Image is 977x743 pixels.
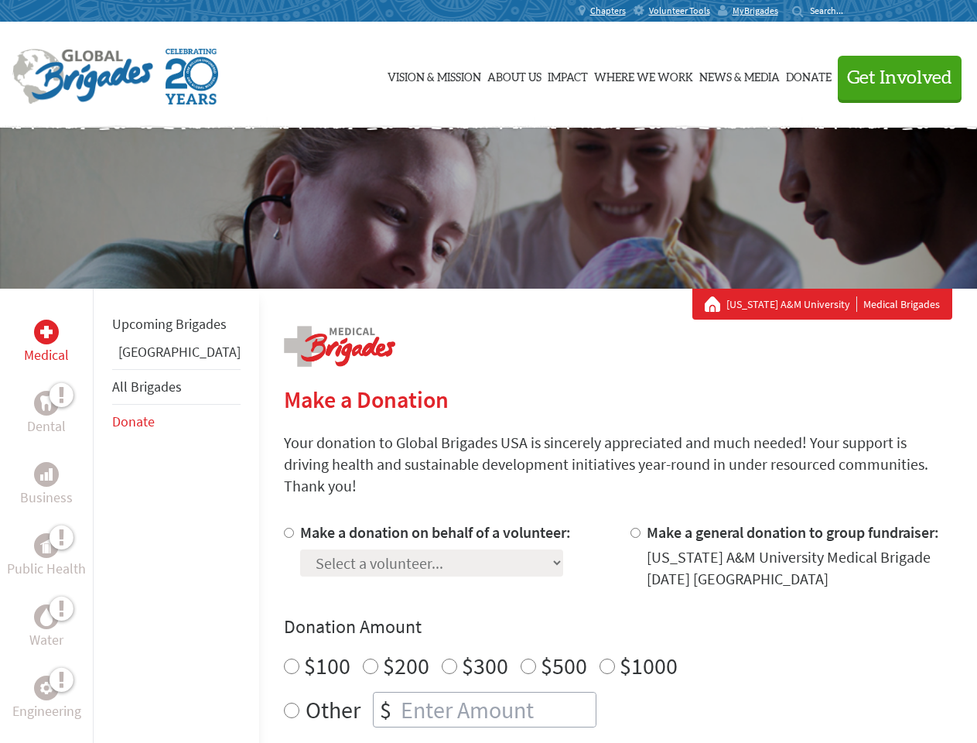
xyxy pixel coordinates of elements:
span: Volunteer Tools [649,5,710,17]
a: All Brigades [112,378,182,395]
a: Vision & Mission [388,36,481,114]
a: [GEOGRAPHIC_DATA] [118,343,241,361]
label: $1000 [620,651,678,680]
a: Public HealthPublic Health [7,533,86,580]
div: Water [34,604,59,629]
li: Greece [112,341,241,369]
p: Dental [27,416,66,437]
div: Dental [34,391,59,416]
label: $200 [383,651,429,680]
div: Public Health [34,533,59,558]
div: Engineering [34,676,59,700]
label: $300 [462,651,508,680]
h2: Make a Donation [284,385,952,413]
input: Enter Amount [398,693,596,727]
div: $ [374,693,398,727]
span: MyBrigades [733,5,778,17]
span: Chapters [590,5,626,17]
div: Medical [34,320,59,344]
img: Global Brigades Celebrating 20 Years [166,49,218,104]
img: Engineering [40,682,53,694]
label: Other [306,692,360,728]
p: Your donation to Global Brigades USA is sincerely appreciated and much needed! Your support is dr... [284,432,952,497]
img: Water [40,608,53,625]
a: About Us [487,36,541,114]
a: Upcoming Brigades [112,315,227,333]
button: Get Involved [838,56,962,100]
img: Global Brigades Logo [12,49,153,104]
p: Public Health [7,558,86,580]
div: Business [34,462,59,487]
label: Make a donation on behalf of a volunteer: [300,522,571,542]
label: $100 [304,651,350,680]
img: logo-medical.png [284,326,395,367]
img: Business [40,468,53,481]
input: Search... [810,5,854,16]
img: Public Health [40,538,53,553]
img: Medical [40,326,53,338]
a: WaterWater [29,604,63,651]
span: Get Involved [847,69,952,87]
li: Upcoming Brigades [112,307,241,341]
a: [US_STATE] A&M University [726,296,857,312]
a: MedicalMedical [24,320,69,366]
li: All Brigades [112,369,241,405]
a: BusinessBusiness [20,462,73,508]
a: Impact [548,36,588,114]
li: Donate [112,405,241,439]
p: Business [20,487,73,508]
a: EngineeringEngineering [12,676,81,722]
a: Donate [112,413,155,430]
p: Water [29,629,63,651]
a: DentalDental [27,391,66,437]
a: Where We Work [594,36,693,114]
label: Make a general donation to group fundraiser: [647,522,939,542]
p: Medical [24,344,69,366]
div: Medical Brigades [705,296,940,312]
label: $500 [541,651,587,680]
img: Dental [40,395,53,410]
a: News & Media [699,36,780,114]
a: Donate [786,36,832,114]
p: Engineering [12,700,81,722]
h4: Donation Amount [284,615,952,639]
div: [US_STATE] A&M University Medical Brigade [DATE] [GEOGRAPHIC_DATA] [647,546,952,590]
